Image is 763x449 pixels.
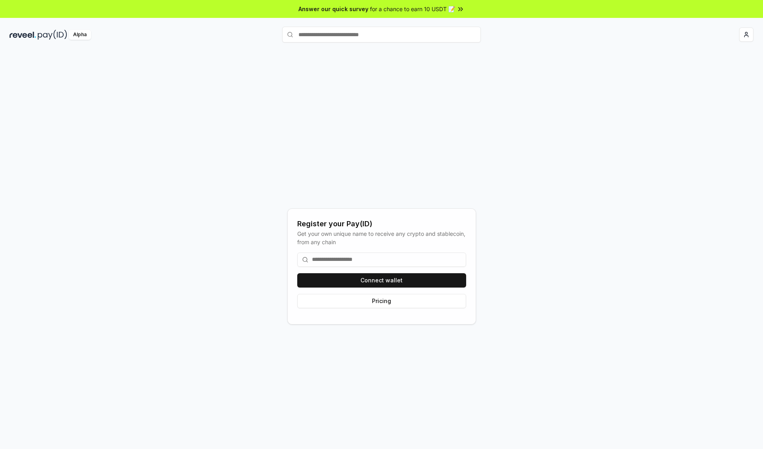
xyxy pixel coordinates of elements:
div: Get your own unique name to receive any crypto and stablecoin, from any chain [297,229,466,246]
img: pay_id [38,30,67,40]
div: Alpha [69,30,91,40]
span: for a chance to earn 10 USDT 📝 [370,5,455,13]
img: reveel_dark [10,30,36,40]
div: Register your Pay(ID) [297,218,466,229]
button: Connect wallet [297,273,466,288]
button: Pricing [297,294,466,308]
span: Answer our quick survey [298,5,368,13]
